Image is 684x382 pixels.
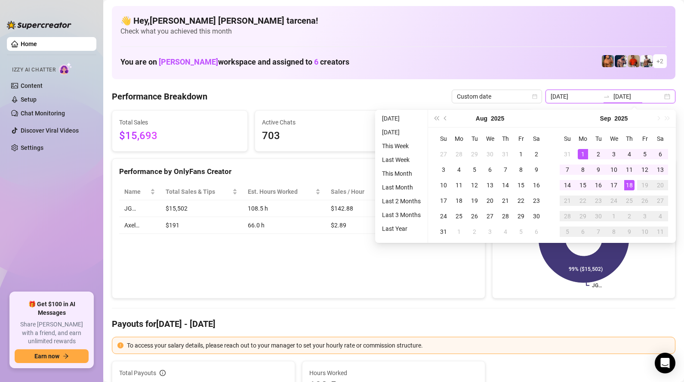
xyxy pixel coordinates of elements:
[127,341,670,350] div: To access your salary details, please reach out to your manager to set your hourly rate or commis...
[609,211,619,221] div: 1
[593,180,604,190] div: 16
[500,180,511,190] div: 14
[379,168,424,179] li: This Month
[469,211,480,221] div: 26
[609,196,619,206] div: 24
[309,368,478,378] span: Hours Worked
[120,27,667,36] span: Check what you achieved this month
[451,177,467,193] td: 2025-08-11
[482,146,498,162] td: 2025-07-30
[120,15,667,27] h4: 👋 Hey, [PERSON_NAME] [PERSON_NAME] tarcena !
[637,162,653,177] td: 2025-09-12
[591,177,606,193] td: 2025-09-16
[159,57,218,66] span: [PERSON_NAME]
[441,110,450,127] button: Previous month (PageUp)
[21,96,37,103] a: Setup
[593,196,604,206] div: 23
[498,146,513,162] td: 2025-07-31
[513,146,529,162] td: 2025-08-01
[575,208,591,224] td: 2025-09-29
[160,217,243,234] td: $191
[578,165,588,175] div: 8
[578,227,588,237] div: 6
[562,149,573,159] div: 31
[575,177,591,193] td: 2025-09-15
[560,162,575,177] td: 2025-09-07
[600,110,611,127] button: Choose a month
[379,196,424,206] li: Last 2 Months
[467,193,482,208] td: 2025-08-19
[516,196,526,206] div: 22
[560,131,575,146] th: Su
[653,208,668,224] td: 2025-10-04
[500,211,511,221] div: 28
[560,224,575,239] td: 2025-10-05
[640,211,650,221] div: 3
[529,146,544,162] td: 2025-08-02
[326,200,388,217] td: $142.88
[513,162,529,177] td: 2025-08-08
[653,224,668,239] td: 2025-10-11
[467,224,482,239] td: 2025-09-02
[262,128,383,144] span: 703
[482,208,498,224] td: 2025-08-27
[485,227,495,237] div: 3
[482,131,498,146] th: We
[379,155,424,165] li: Last Week
[578,149,588,159] div: 1
[562,211,573,221] div: 28
[653,131,668,146] th: Sa
[637,208,653,224] td: 2025-10-03
[469,149,480,159] div: 29
[379,182,424,193] li: Last Month
[467,162,482,177] td: 2025-08-05
[63,353,69,359] span: arrow-right
[562,165,573,175] div: 7
[485,165,495,175] div: 6
[119,200,160,217] td: JG…
[640,196,650,206] div: 26
[560,208,575,224] td: 2025-09-28
[529,177,544,193] td: 2025-08-16
[516,180,526,190] div: 15
[467,177,482,193] td: 2025-08-12
[326,217,388,234] td: $2.89
[591,146,606,162] td: 2025-09-02
[248,187,313,196] div: Est. Hours Worked
[624,149,635,159] div: 4
[622,146,637,162] td: 2025-09-04
[609,227,619,237] div: 8
[438,196,449,206] div: 17
[640,165,650,175] div: 12
[531,227,542,237] div: 6
[562,180,573,190] div: 14
[637,177,653,193] td: 2025-09-19
[436,146,451,162] td: 2025-07-27
[34,353,59,360] span: Earn now
[451,162,467,177] td: 2025-08-04
[513,193,529,208] td: 2025-08-22
[516,165,526,175] div: 8
[21,110,65,117] a: Chat Monitoring
[498,224,513,239] td: 2025-09-04
[531,180,542,190] div: 16
[516,227,526,237] div: 5
[469,227,480,237] div: 2
[160,200,243,217] td: $15,502
[531,149,542,159] div: 2
[513,224,529,239] td: 2025-09-05
[578,211,588,221] div: 29
[119,166,478,177] div: Performance by OnlyFans Creator
[653,146,668,162] td: 2025-09-06
[117,342,123,348] span: exclamation-circle
[15,300,89,317] span: 🎁 Get $100 in AI Messages
[593,165,604,175] div: 9
[655,227,666,237] div: 11
[575,146,591,162] td: 2025-09-01
[379,113,424,124] li: [DATE]
[436,208,451,224] td: 2025-08-24
[532,94,537,99] span: calendar
[451,208,467,224] td: 2025-08-25
[562,227,573,237] div: 5
[606,162,622,177] td: 2025-09-10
